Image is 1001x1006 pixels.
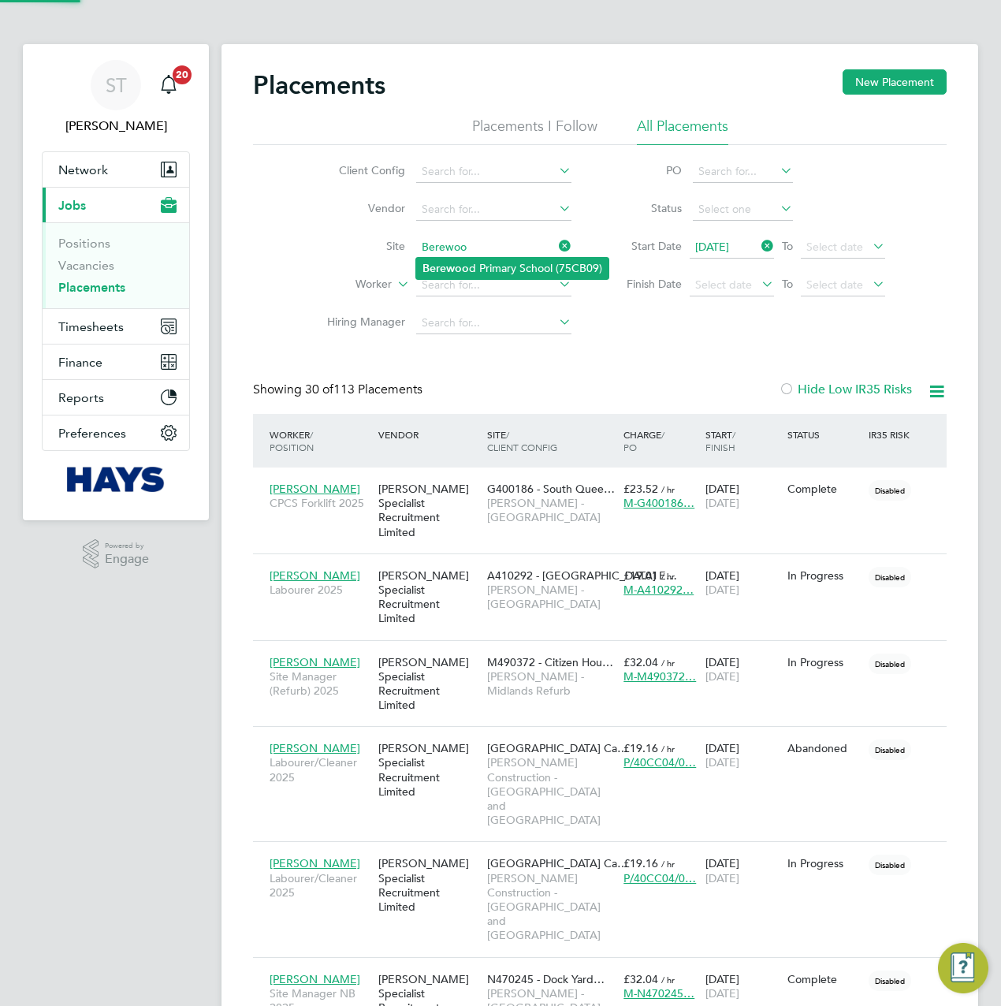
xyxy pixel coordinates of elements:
[43,345,189,379] button: Finance
[806,278,863,292] span: Select date
[620,420,701,461] div: Charge
[487,755,616,827] span: [PERSON_NAME] Construction - [GEOGRAPHIC_DATA] and [GEOGRAPHIC_DATA]
[43,152,189,187] button: Network
[705,428,735,453] span: / Finish
[374,561,483,634] div: [PERSON_NAME] Specialist Recruitment Limited
[623,482,658,496] span: £23.52
[58,319,124,334] span: Timesheets
[705,669,739,684] span: [DATE]
[611,277,682,291] label: Finish Date
[105,539,149,553] span: Powered by
[472,117,597,145] li: Placements I Follow
[869,480,911,501] span: Disabled
[270,568,360,583] span: [PERSON_NAME]
[779,382,912,397] label: Hide Low IR35 Risks
[314,239,405,253] label: Site
[487,669,616,698] span: [PERSON_NAME] - Midlands Refurb
[623,972,658,986] span: £32.04
[270,856,360,870] span: [PERSON_NAME]
[487,568,677,583] span: A410292 - [GEOGRAPHIC_DATA] E…
[661,974,675,986] span: / hr
[416,237,571,259] input: Search for...
[623,583,694,597] span: M-A410292…
[270,669,370,698] span: Site Manager (Refurb) 2025
[270,583,370,597] span: Labourer 2025
[777,236,798,256] span: To
[487,741,628,755] span: [GEOGRAPHIC_DATA] Ca…
[701,848,783,892] div: [DATE]
[623,669,696,684] span: M-M490372…
[416,312,571,334] input: Search for...
[58,390,104,405] span: Reports
[266,420,374,461] div: Worker
[865,420,919,449] div: IR35 Risk
[42,117,190,136] span: Samreet Thandi
[416,274,571,296] input: Search for...
[701,474,783,518] div: [DATE]
[661,858,675,870] span: / hr
[623,741,658,755] span: £19.16
[705,496,739,510] span: [DATE]
[695,240,729,254] span: [DATE]
[266,473,947,486] a: [PERSON_NAME]CPCS Forklift 2025[PERSON_NAME] Specialist Recruitment LimitedG400186 - South Quee…[...
[787,568,861,583] div: In Progress
[42,60,190,136] a: ST[PERSON_NAME]
[374,733,483,807] div: [PERSON_NAME] Specialist Recruitment Limited
[705,755,739,769] span: [DATE]
[487,972,605,986] span: N470245 - Dock Yard…
[270,972,360,986] span: [PERSON_NAME]
[105,553,149,566] span: Engage
[701,647,783,691] div: [DATE]
[374,420,483,449] div: Vendor
[58,162,108,177] span: Network
[705,583,739,597] span: [DATE]
[58,258,114,273] a: Vacancies
[253,382,426,398] div: Showing
[305,382,422,397] span: 113 Placements
[487,856,628,870] span: [GEOGRAPHIC_DATA] Ca…
[43,222,189,308] div: Jobs
[705,986,739,1000] span: [DATE]
[270,755,370,784] span: Labourer/Cleaner 2025
[301,277,392,292] label: Worker
[43,309,189,344] button: Timesheets
[701,733,783,777] div: [DATE]
[623,568,658,583] span: £19.01
[487,496,616,524] span: [PERSON_NAME] - [GEOGRAPHIC_DATA]
[58,355,102,370] span: Finance
[305,382,333,397] span: 30 of
[938,943,988,993] button: Engage Resource Center
[869,855,911,875] span: Disabled
[623,871,696,885] span: P/40CC04/0…
[314,201,405,215] label: Vendor
[787,741,861,755] div: Abandoned
[58,426,126,441] span: Preferences
[58,198,86,213] span: Jobs
[869,740,911,760] span: Disabled
[787,482,861,496] div: Complete
[270,496,370,510] span: CPCS Forklift 2025
[83,539,150,569] a: Powered byEngage
[416,199,571,221] input: Search for...
[637,117,728,145] li: All Placements
[611,163,682,177] label: PO
[611,239,682,253] label: Start Date
[869,654,911,674] span: Disabled
[661,657,675,669] span: / hr
[693,161,793,183] input: Search for...
[43,188,189,222] button: Jobs
[106,75,127,95] span: ST
[623,856,658,870] span: £19.16
[23,44,209,520] nav: Main navigation
[314,315,405,329] label: Hiring Manager
[487,428,557,453] span: / Client Config
[787,856,861,870] div: In Progress
[374,474,483,547] div: [PERSON_NAME] Specialist Recruitment Limited
[270,741,360,755] span: [PERSON_NAME]
[416,258,608,279] li: d Primary School (75CB09)
[487,583,616,611] span: [PERSON_NAME] - [GEOGRAPHIC_DATA]
[422,262,469,275] b: Berewoo
[314,163,405,177] label: Client Config
[777,274,798,294] span: To
[253,69,385,101] h2: Placements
